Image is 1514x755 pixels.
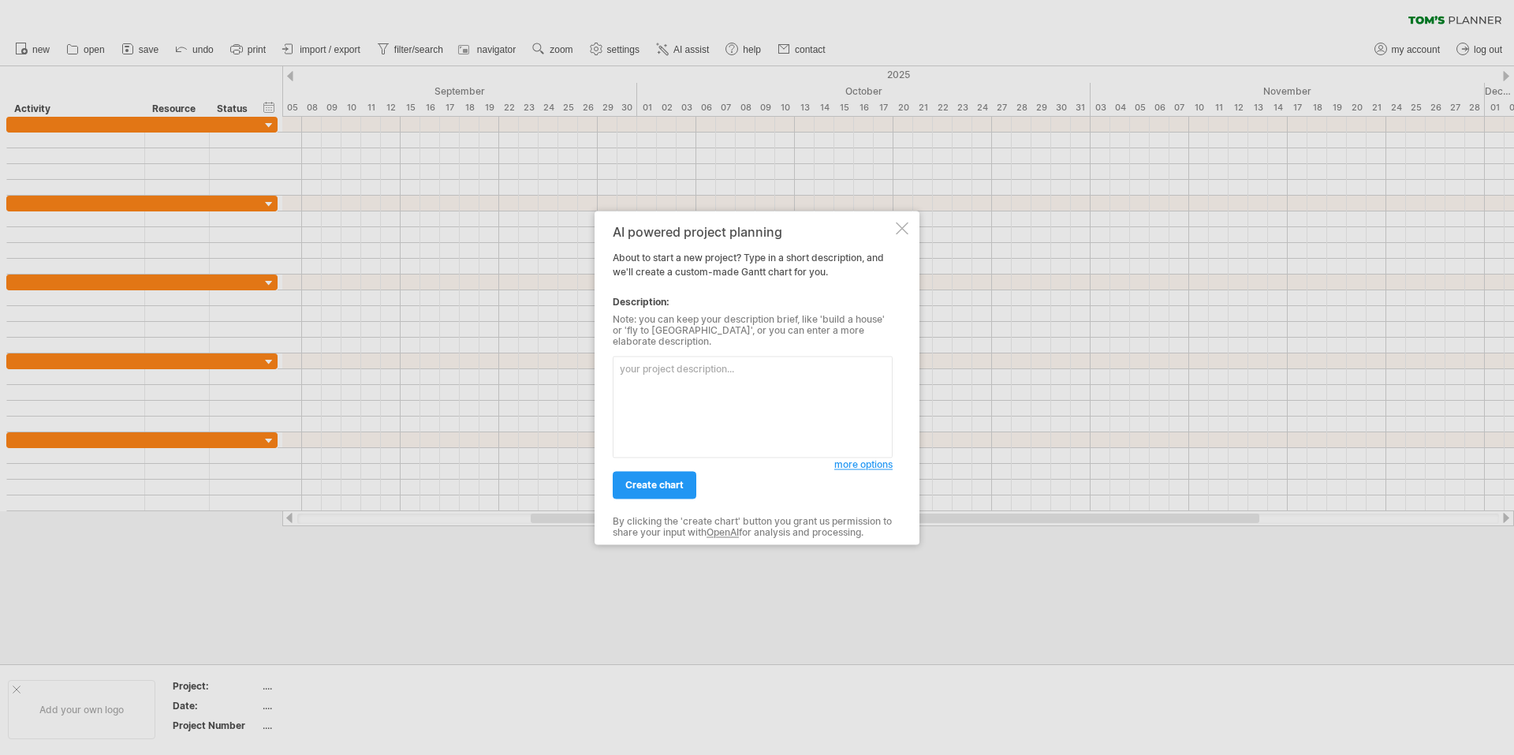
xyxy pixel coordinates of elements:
div: Note: you can keep your description brief, like 'build a house' or 'fly to [GEOGRAPHIC_DATA]', or... [613,314,893,348]
div: AI powered project planning [613,225,893,239]
div: About to start a new project? Type in a short description, and we'll create a custom-made Gantt c... [613,225,893,530]
span: create chart [625,479,684,491]
div: By clicking the 'create chart' button you grant us permission to share your input with for analys... [613,516,893,539]
a: more options [834,458,893,472]
a: create chart [613,471,696,499]
div: Description: [613,295,893,309]
span: more options [834,458,893,470]
a: OpenAI [707,527,739,539]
